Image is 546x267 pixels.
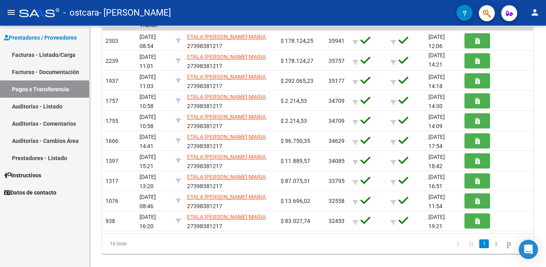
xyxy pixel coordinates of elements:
mat-icon: person [530,8,540,17]
span: [DATE] 12:06 [428,34,445,49]
span: [DATE] 11:03 [139,74,156,89]
span: $ 178.124,25 [281,38,313,44]
span: 32558 [329,198,345,204]
span: Prestadores / Proveedores [4,33,77,42]
span: ETALA [PERSON_NAME] MARIA [187,154,266,160]
span: [DATE] 14:41 [139,134,156,149]
span: 32453 [329,218,345,224]
span: 2303 [106,38,118,44]
span: ETALA [PERSON_NAME] MARIA [187,94,266,100]
span: Instructivos [4,171,41,180]
span: 1317 [106,178,118,184]
span: [DATE] 15:21 [139,154,156,169]
span: 34709 [329,98,345,104]
span: [DATE] 14:09 [428,114,445,129]
span: 35941 [329,38,345,44]
span: 34629 [329,138,345,144]
span: 27398381217 [187,174,266,189]
span: 1755 [106,118,118,124]
a: go to first page [453,239,463,248]
div: 16 total [102,234,187,254]
a: go to next page [503,239,514,248]
span: 27398381217 [187,194,266,209]
span: [DATE] 14:18 [428,74,445,89]
li: page 1 [478,237,490,251]
span: ETALA [PERSON_NAME] MARIA [187,74,266,80]
span: [DATE] 16:51 [428,174,445,189]
mat-icon: menu [6,8,16,17]
span: 27398381217 [187,34,266,49]
span: 1076 [106,198,118,204]
span: $ 178.124,27 [281,58,313,64]
span: ETALA [PERSON_NAME] MARIA [187,174,266,180]
span: $ 292.065,23 [281,78,313,84]
span: $ 2.214,53 [281,118,307,124]
span: 35757 [329,58,345,64]
span: 27398381217 [187,154,266,169]
span: [DATE] 10:58 [139,114,156,129]
span: [DATE] 17:54 [428,134,445,149]
span: 1757 [106,98,118,104]
span: 1937 [106,78,118,84]
span: 27398381217 [187,114,266,129]
a: 2 [491,239,501,248]
span: 1666 [106,138,118,144]
span: ETALA [PERSON_NAME] MARIA [187,34,266,40]
span: [DATE] 16:20 [139,214,156,229]
span: ETALA [PERSON_NAME] MARIA [187,54,266,60]
span: [DATE] 08:54 [139,34,156,49]
span: - ostcara [63,4,99,22]
li: page 2 [490,237,502,251]
span: 35177 [329,78,345,84]
span: [DATE] 08:46 [139,194,156,209]
a: go to last page [517,239,528,248]
span: $ 11.889,57 [281,158,310,164]
span: 27398381217 [187,134,266,149]
span: [DATE] 11:54 [428,194,445,209]
span: [DATE] 14:21 [428,52,445,68]
span: [DATE] 10:58 [139,94,156,109]
span: 34085 [329,158,345,164]
span: [DATE] 13:20 [139,174,156,189]
span: 27398381217 [187,94,266,109]
span: 27398381217 [187,74,266,89]
span: 33795 [329,178,345,184]
span: $ 2.214,53 [281,98,307,104]
span: 938 [106,218,115,224]
span: $ 87.075,31 [281,178,310,184]
span: - [PERSON_NAME] [99,4,171,22]
span: 27398381217 [187,214,266,229]
span: Datos de contacto [4,188,56,197]
span: [DATE] 11:01 [139,54,156,69]
span: 34709 [329,118,345,124]
span: ETALA [PERSON_NAME] MARIA [187,114,266,120]
span: 2239 [106,58,118,64]
span: $ 83.027,74 [281,218,310,224]
span: [DATE] 19:21 [428,214,445,229]
span: 27398381217 [187,54,266,69]
span: [DATE] 14:30 [428,94,445,109]
span: $ 13.696,02 [281,198,310,204]
span: $ 96.750,35 [281,138,310,144]
span: ETALA [PERSON_NAME] MARIA [187,134,266,140]
span: ETALA [PERSON_NAME] MARIA [187,194,266,200]
span: 1397 [106,158,118,164]
a: 1 [479,239,489,248]
span: ETALA [PERSON_NAME] MARIA [187,214,266,220]
a: go to previous page [466,239,477,248]
span: [DATE] 18:42 [428,154,445,169]
div: Open Intercom Messenger [519,240,538,259]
